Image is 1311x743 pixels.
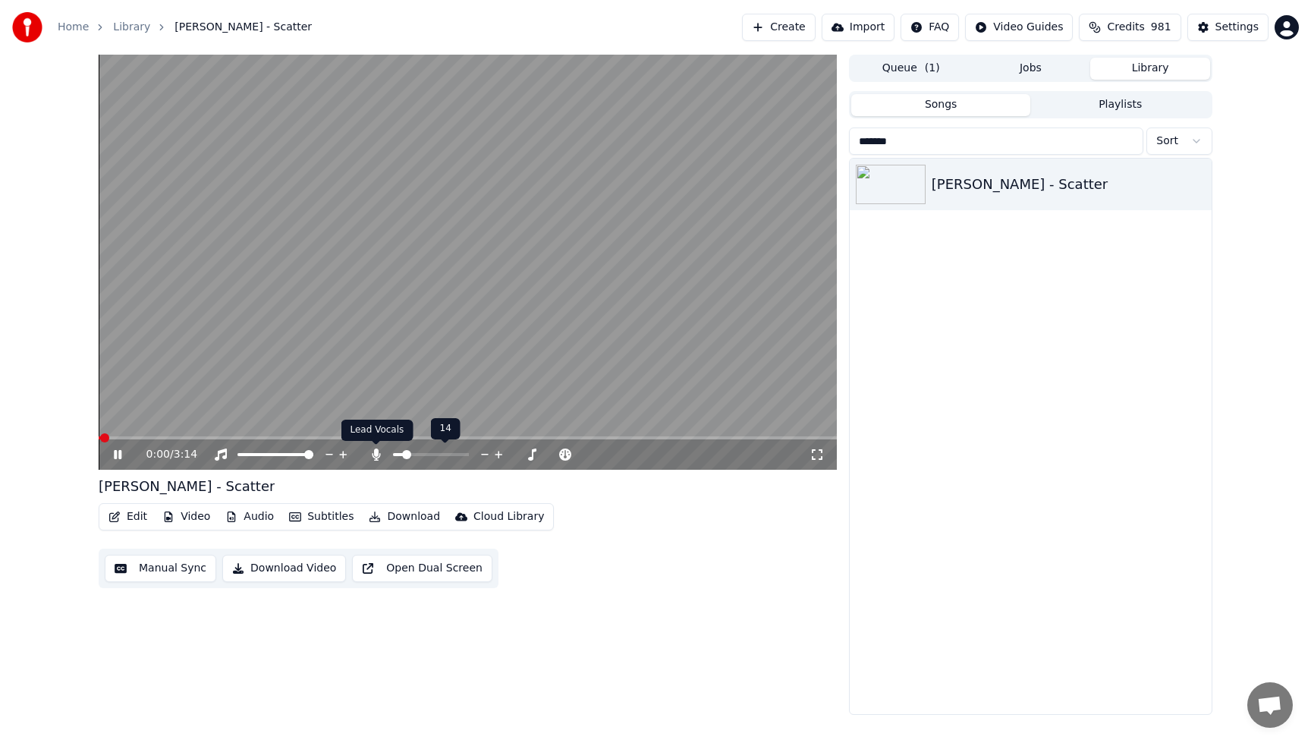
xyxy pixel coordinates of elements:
button: Edit [102,506,153,527]
button: Jobs [971,58,1091,80]
button: Queue [851,58,971,80]
img: youka [12,12,42,43]
button: Download [363,506,446,527]
button: Playlists [1030,94,1210,116]
button: Manual Sync [105,555,216,582]
nav: breadcrumb [58,20,312,35]
button: Video [156,506,216,527]
button: Video Guides [965,14,1073,41]
button: Settings [1187,14,1269,41]
span: Credits [1107,20,1144,35]
button: Credits981 [1079,14,1181,41]
a: Open chat [1247,682,1293,728]
div: Cloud Library [473,509,544,524]
div: [PERSON_NAME] - Scatter [99,476,275,497]
button: Open Dual Screen [352,555,492,582]
span: ( 1 ) [925,61,940,76]
button: Import [822,14,894,41]
span: 3:14 [174,447,197,462]
a: Library [113,20,150,35]
button: FAQ [901,14,959,41]
span: 981 [1151,20,1171,35]
div: 14 [431,418,461,439]
span: 0:00 [146,447,170,462]
button: Audio [219,506,280,527]
div: Lead Vocals [341,420,413,441]
span: Sort [1156,134,1178,149]
div: [PERSON_NAME] - Scatter [932,174,1206,195]
button: Create [742,14,816,41]
div: / [146,447,183,462]
button: Library [1090,58,1210,80]
button: Subtitles [283,506,360,527]
span: [PERSON_NAME] - Scatter [174,20,312,35]
a: Home [58,20,89,35]
div: Settings [1215,20,1259,35]
button: Download Video [222,555,346,582]
button: Songs [851,94,1031,116]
